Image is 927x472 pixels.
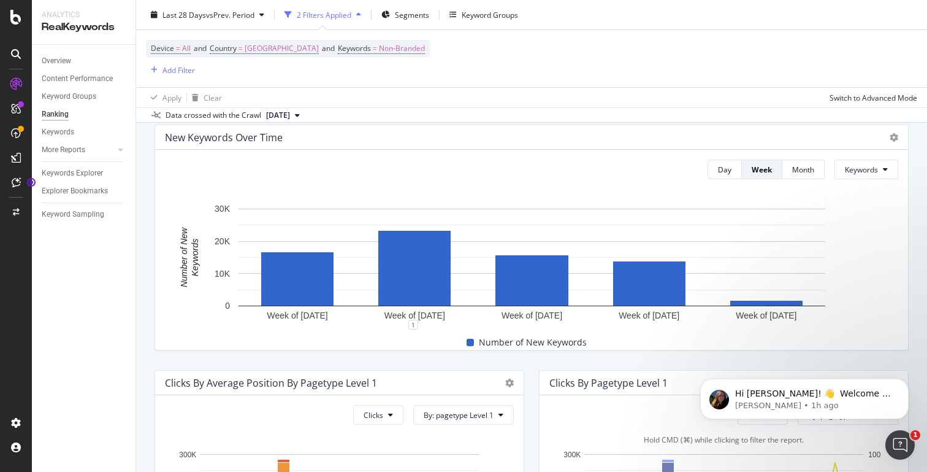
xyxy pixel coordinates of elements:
[682,353,927,439] iframe: Intercom notifications message
[910,430,920,440] span: 1
[718,164,731,175] div: Day
[267,311,328,320] text: Week of [DATE]
[42,185,108,198] div: Explorer Bookmarks
[42,167,127,180] a: Keywords Explorer
[395,9,429,20] span: Segments
[166,110,261,121] div: Data crossed with the Crawl
[42,185,127,198] a: Explorer Bookmarks
[182,40,191,57] span: All
[215,236,231,246] text: 20K
[408,320,418,330] div: 1
[42,90,96,103] div: Keyword Groups
[146,88,181,107] button: Apply
[26,177,37,188] div: Tooltip anchor
[462,9,518,20] div: Keyword Groups
[42,90,127,103] a: Keyword Groups
[42,208,104,221] div: Keyword Sampling
[42,208,127,221] a: Keyword Sampling
[162,64,195,75] div: Add Filter
[42,126,74,139] div: Keywords
[165,377,377,389] div: Clicks By Average Position by pagetype Level 1
[742,160,782,179] button: Week
[868,451,880,459] text: 100
[502,311,562,320] text: Week of [DATE]
[885,430,915,460] iframe: Intercom live chat
[792,164,814,175] div: Month
[42,108,69,121] div: Ranking
[376,5,434,25] button: Segments
[782,160,825,179] button: Month
[353,405,403,425] button: Clicks
[204,92,222,103] div: Clear
[176,43,180,53] span: =
[266,110,290,121] span: 2025 Sep. 14th
[42,72,113,85] div: Content Performance
[825,88,917,107] button: Switch to Advanced Mode
[563,451,581,459] text: 300K
[42,126,127,139] a: Keywords
[215,269,231,279] text: 10K
[752,164,772,175] div: Week
[619,311,679,320] text: Week of [DATE]
[834,160,898,179] button: Keywords
[549,435,898,445] div: Hold CMD (⌘) while clicking to filter the report.
[373,43,377,53] span: =
[297,9,351,20] div: 2 Filters Applied
[424,410,494,420] span: By: pagetype Level 1
[42,144,115,157] a: More Reports
[280,5,366,25] button: 2 Filters Applied
[444,5,523,25] button: Keyword Groups
[708,160,742,179] button: Day
[42,144,85,157] div: More Reports
[42,72,127,85] a: Content Performance
[146,63,195,77] button: Add Filter
[162,92,181,103] div: Apply
[225,301,230,311] text: 0
[194,43,207,53] span: and
[845,164,878,175] span: Keywords
[364,410,383,420] span: Clicks
[215,204,231,214] text: 30K
[210,43,237,53] span: Country
[322,43,335,53] span: and
[549,377,668,389] div: Clicks by pagetype Level 1
[42,20,126,34] div: RealKeywords
[42,108,127,121] a: Ranking
[379,40,425,57] span: Non-Branded
[206,9,254,20] span: vs Prev. Period
[384,311,445,320] text: Week of [DATE]
[151,43,174,53] span: Device
[187,88,222,107] button: Clear
[736,311,796,320] text: Week of [DATE]
[245,40,319,57] span: [GEOGRAPHIC_DATA]
[146,5,269,25] button: Last 28 DaysvsPrev. Period
[830,92,917,103] div: Switch to Advanced Mode
[479,335,587,350] span: Number of New Keywords
[162,9,206,20] span: Last 28 Days
[42,55,71,68] div: Overview
[42,10,126,20] div: Analytics
[179,227,189,287] text: Number of New
[42,167,103,180] div: Keywords Explorer
[238,43,243,53] span: =
[190,239,200,276] text: Keywords
[338,43,371,53] span: Keywords
[42,55,127,68] a: Overview
[165,203,898,325] svg: A chart.
[261,108,305,123] button: [DATE]
[413,405,514,425] button: By: pagetype Level 1
[165,131,283,144] div: New Keywords Over Time
[179,451,196,459] text: 300K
